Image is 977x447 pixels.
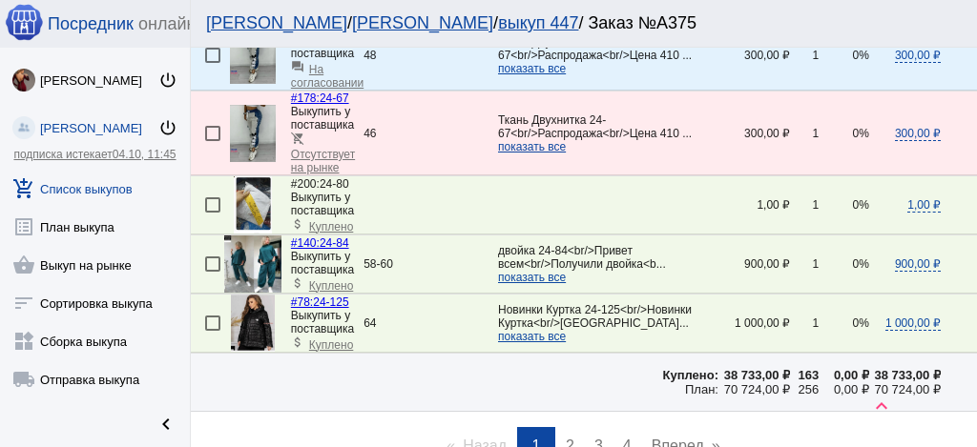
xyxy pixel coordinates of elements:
div: 1 [790,127,819,140]
mat-icon: shopping_basket [12,254,35,276]
mat-icon: attach_money [291,217,304,231]
div: 1,00 ₽ [718,198,790,212]
span: 0% [852,127,868,140]
img: ce5XyoaiOraqgDjXn8fPFfnCresRULzp_-ak4ahZS89aBZCu9lhzzW_LZuHVobkYwLxvTnOgAbEO36OwXuR8S4GF.jpg [231,295,276,352]
div: 900,00 ₽ [718,257,790,271]
span: 1 000,00 ₽ [885,316,941,331]
app-description-cutted: двойка 24-84<br/>Привет всем<br/>Получили двойка<b... [498,244,718,284]
span: показать все [498,140,566,153]
app-description-cutted: Новинки Куртка 24-125<br/>Новинки Куртка<br/>[GEOGRAPHIC_DATA]... [498,303,718,343]
img: kHb3E0uwOP-PRRyi1Z_ZCzeV9xxk5jXAh7_EQ1nxJLveRNooCT36tu7zJPBLFQxL9z9F4lu8OCshhNZnzS4ims0X.jpg [230,105,276,162]
mat-icon: add_shopping_cart [12,177,35,200]
div: 1 [790,198,819,212]
span: показать все [498,62,566,75]
div: / / / Заказ №А375 [206,13,943,33]
span: 300,00 ₽ [895,49,941,63]
span: На согласовании [291,63,364,90]
a: [PERSON_NAME] [352,13,493,32]
div: 1 [790,257,819,271]
mat-icon: power_settings_new [158,71,177,90]
span: показать все [498,330,566,343]
a: #140:24-84 [291,236,349,250]
div: 1 000,00 ₽ [718,316,790,330]
div: Выкупить у поставщика [291,309,364,335]
mat-icon: keyboard_arrow_up [870,395,893,417]
span: Куплено [309,220,353,234]
div: 163 [790,368,819,382]
div: Выкупить у поставщика [291,105,364,132]
a: #178:24-67 [291,91,349,105]
mat-icon: attach_money [291,335,304,349]
span: 0% [852,198,868,212]
div: 0,00 ₽ [819,368,869,382]
a: выкуп 447 [498,13,578,32]
div: Выкупить у поставщика [291,191,364,217]
div: 1 [790,316,819,330]
div: 38 733,00 ₽ [718,368,790,382]
img: LsCrNTaRZVUjOplhCj3ycepUUn69XYOh2WCjL1_IzhpFVyGC95-9bsURwyJuXPRTUGV8vpbR_jhOg1-TUT8b7HLz.jpg [224,235,281,293]
span: Отсутствует на рынке [291,148,355,174]
div: 70 724,00 ₽ [869,382,941,396]
span: 1,00 ₽ [907,198,941,213]
div: Куплено: [498,368,718,382]
img: community_200.png [12,116,35,139]
div: 70 724,00 ₽ [718,382,790,396]
span: 300,00 ₽ [895,127,941,141]
div: 256 [790,382,819,396]
mat-icon: remove_shopping_cart [291,132,304,145]
span: #178: [291,91,320,105]
div: 46 [364,127,408,140]
div: 1 [790,49,819,62]
span: 0% [852,316,868,330]
mat-icon: power_settings_new [158,118,177,137]
span: Посредник [48,14,134,34]
span: 04.10, 11:45 [113,148,177,161]
div: 58-60 [364,257,408,271]
span: 24-80 [291,177,349,191]
mat-icon: question_answer [291,60,304,73]
img: apple-icon-60x60.png [5,3,43,41]
div: 300,00 ₽ [718,49,790,62]
span: Куплено [309,338,353,352]
span: #78: [291,295,313,309]
span: 0% [852,49,868,62]
mat-icon: chevron_left [155,413,177,436]
div: 38 733,00 ₽ [869,368,941,382]
img: kHb3E0uwOP-PRRyi1Z_ZCzeV9xxk5jXAh7_EQ1nxJLveRNooCT36tu7zJPBLFQxL9z9F4lu8OCshhNZnzS4ims0X.jpg [230,27,276,84]
div: 300,00 ₽ [718,127,790,140]
div: [PERSON_NAME] [40,121,158,135]
a: #78:24-125 [291,295,349,309]
span: Куплено [309,279,353,293]
div: [PERSON_NAME] [40,73,158,88]
div: 48 [364,49,408,62]
mat-icon: attach_money [291,276,304,290]
div: Выкупить у поставщика [291,250,364,276]
div: 64 [364,316,408,330]
span: 0% [852,257,868,271]
mat-icon: widgets [12,330,35,353]
span: онлайн [138,14,196,34]
img: O4awEp9LpKGYEZBxOm6KLRXQrA0SojuAgygPtFCRogdHmNS3bfFw-bnmtcqyXLVtOmoJu9Rw.jpg [12,69,35,91]
mat-icon: list_alt [12,215,35,238]
mat-icon: local_shipping [12,368,35,391]
app-description-cutted: Ткань Двухнитка 24-67<br/>Распродажа<br/>Цена 410 ... [498,113,718,153]
div: План: [498,382,718,396]
span: показать все [498,271,566,284]
div: 0,00 ₽ [819,382,869,396]
img: KgDGZR.jpg [234,176,272,234]
span: #200: [291,177,320,191]
a: [PERSON_NAME] [206,13,347,32]
mat-icon: sort [12,292,35,315]
a: подписка истекает04.10, 11:45 [13,148,176,161]
span: #140: [291,236,320,250]
span: 900,00 ₽ [895,257,941,272]
app-description-cutted: Ткань Двухнитка 24-67<br/>Распродажа<br/>Цена 410 ... [498,35,718,75]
